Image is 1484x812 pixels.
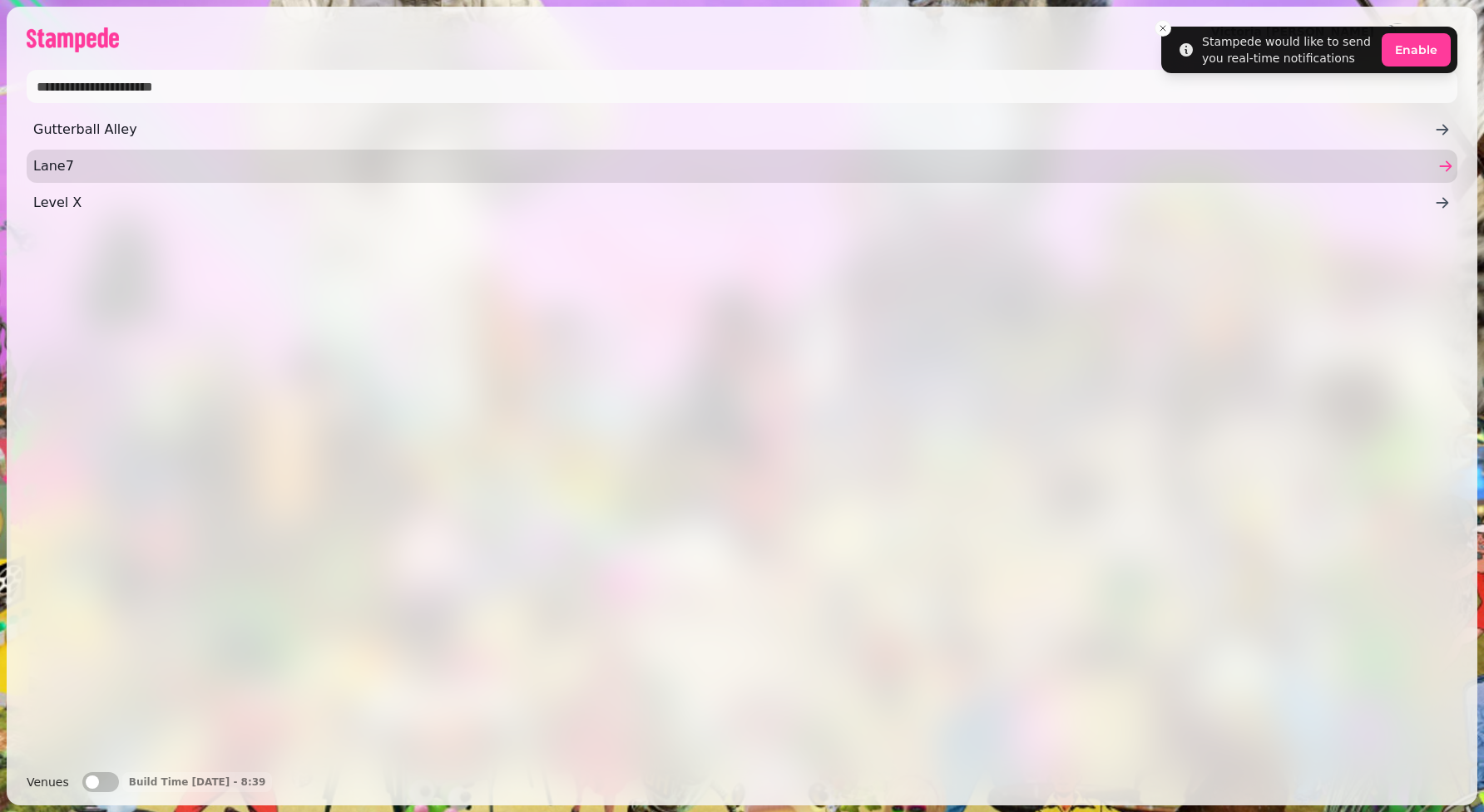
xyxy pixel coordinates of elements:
a: Level X [27,186,1457,219]
a: Lane7 [27,150,1457,183]
p: Build Time [DATE] - 8:39 [129,775,266,789]
span: Gutterball Alley [33,120,1434,140]
div: Stampede would like to send you real-time notifications [1202,33,1375,66]
button: Close toast [1155,20,1171,37]
span: Lane7 [33,156,1434,176]
span: Level X [33,193,1434,213]
a: Gutterball Alley [27,113,1457,146]
button: Enable [1382,33,1451,66]
label: Venues [27,772,69,792]
img: logo [27,27,119,52]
